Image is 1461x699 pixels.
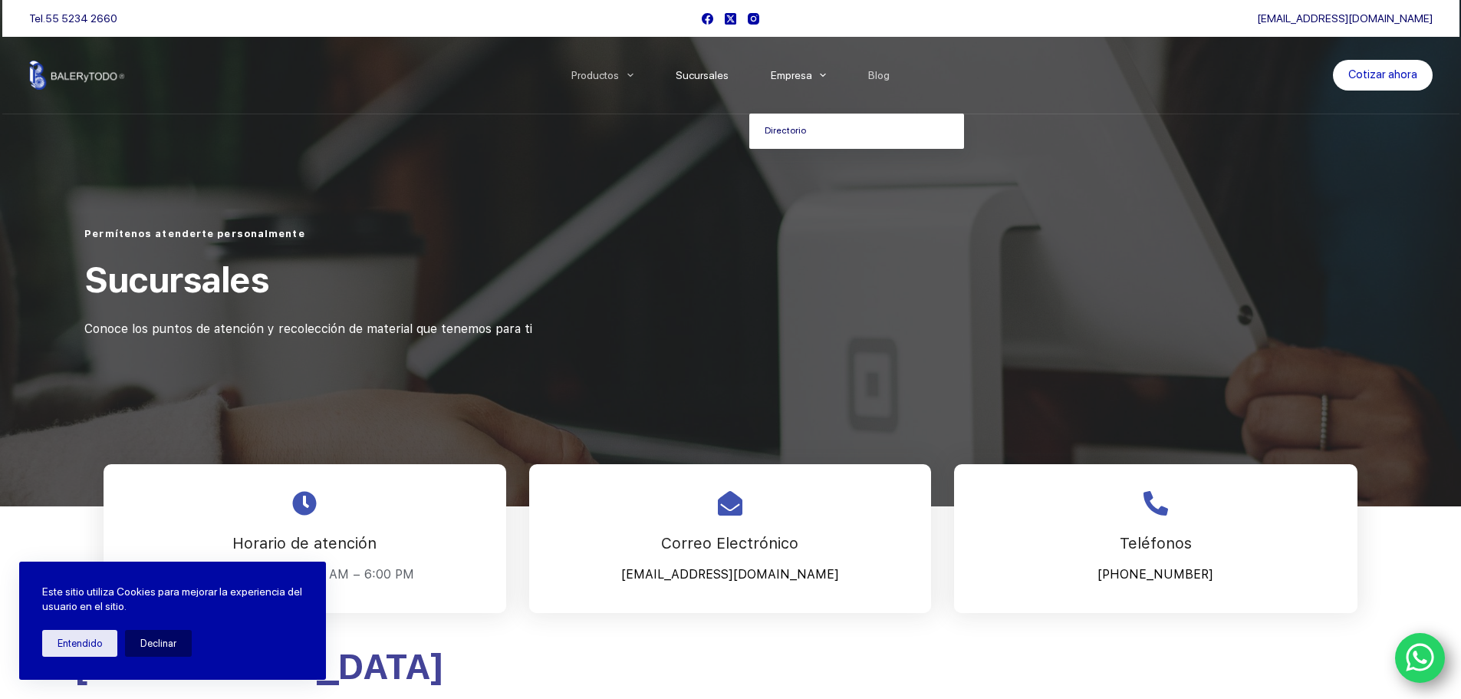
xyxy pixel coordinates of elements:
span: Tel. [29,12,117,25]
a: Instagram [748,13,759,25]
a: X (Twitter) [725,13,736,25]
img: Balerytodo [29,61,125,90]
p: [EMAIL_ADDRESS][DOMAIN_NAME] [548,563,912,586]
a: Directorio [749,114,964,149]
span: Horario de atención [232,534,377,552]
span: Correo Electrónico [661,534,798,552]
p: [PHONE_NUMBER] [973,563,1338,586]
a: WhatsApp [1395,633,1446,684]
span: Sucursales [84,259,268,301]
span: Teléfonos [1120,534,1192,552]
span: Permítenos atenderte personalmente [84,228,304,239]
p: Este sitio utiliza Cookies para mejorar la experiencia del usuario en el sitio. [42,585,303,615]
a: Facebook [702,13,713,25]
a: Cotizar ahora [1333,60,1433,91]
button: Entendido [42,630,117,657]
span: Conoce los puntos de atención y recolección de material que tenemos para ti [84,321,532,336]
a: 55 5234 2660 [45,12,117,25]
button: Declinar [125,630,192,657]
a: [EMAIL_ADDRESS][DOMAIN_NAME] [1257,12,1433,25]
nav: Menu Principal [550,37,911,114]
